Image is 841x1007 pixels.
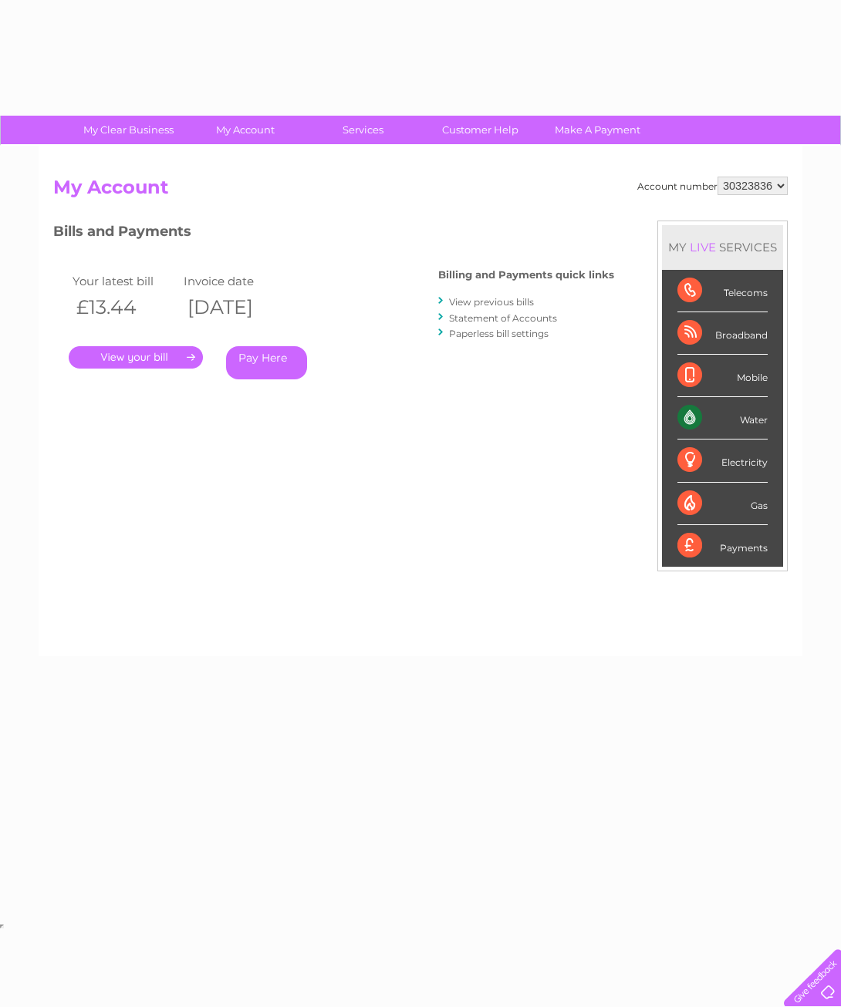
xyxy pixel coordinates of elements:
[449,296,534,308] a: View previous bills
[417,116,544,144] a: Customer Help
[449,312,557,324] a: Statement of Accounts
[69,291,180,323] th: £13.44
[687,240,719,254] div: LIVE
[637,177,788,195] div: Account number
[677,355,768,397] div: Mobile
[677,440,768,482] div: Electricity
[677,483,768,525] div: Gas
[65,116,192,144] a: My Clear Business
[69,346,203,369] a: .
[180,291,291,323] th: [DATE]
[69,271,180,291] td: Your latest bill
[449,328,549,339] a: Paperless bill settings
[180,271,291,291] td: Invoice date
[677,525,768,567] div: Payments
[182,116,309,144] a: My Account
[53,177,788,206] h2: My Account
[299,116,427,144] a: Services
[662,225,783,269] div: MY SERVICES
[677,397,768,440] div: Water
[438,269,614,281] h4: Billing and Payments quick links
[677,270,768,312] div: Telecoms
[53,221,614,248] h3: Bills and Payments
[677,312,768,355] div: Broadband
[534,116,661,144] a: Make A Payment
[226,346,307,379] a: Pay Here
